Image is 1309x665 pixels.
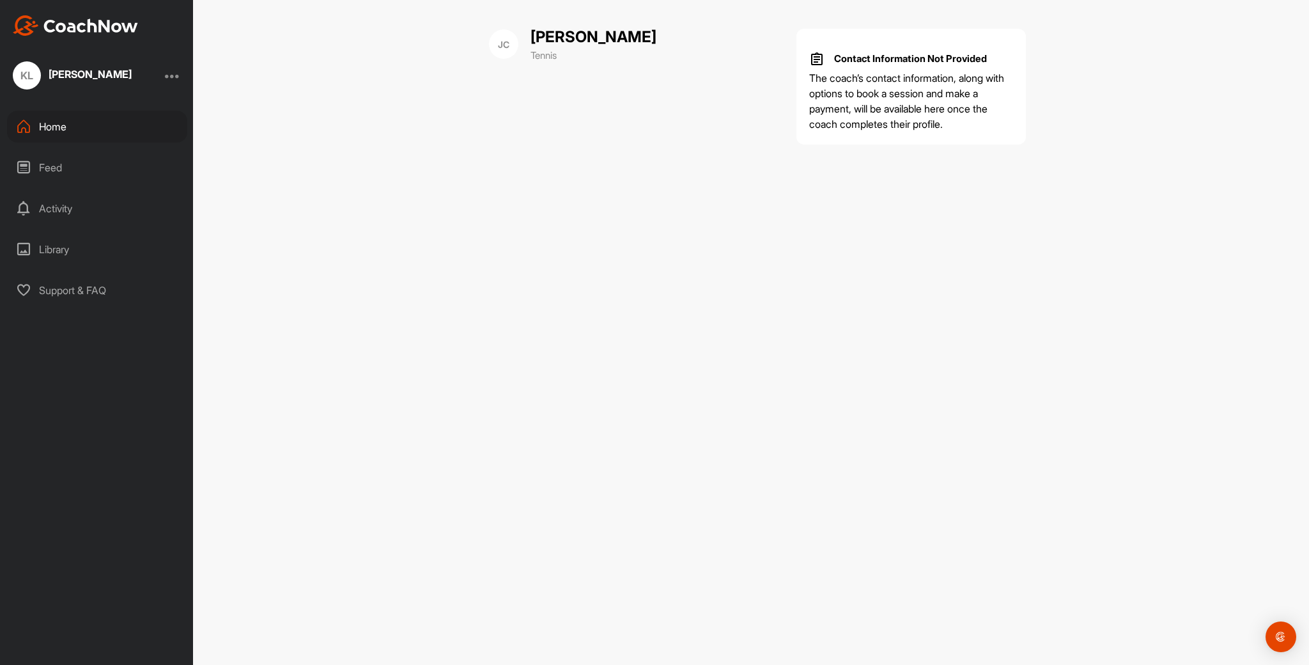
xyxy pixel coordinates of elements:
p: The coach’s contact information, along with options to book a session and make a payment, will be... [809,70,1013,132]
div: [PERSON_NAME] [49,69,132,79]
div: Activity [7,192,187,224]
img: CoachNow [13,15,138,36]
div: Support & FAQ [7,274,187,306]
div: KL [13,61,41,90]
p: Contact Information Not Provided [834,52,987,66]
div: Home [7,111,187,143]
p: Tennis [531,49,656,63]
img: info [809,51,825,66]
div: Feed [7,152,187,184]
div: Library [7,233,187,265]
div: Open Intercom Messenger [1266,622,1296,652]
p: [PERSON_NAME] [531,26,656,49]
div: JC [489,29,518,59]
